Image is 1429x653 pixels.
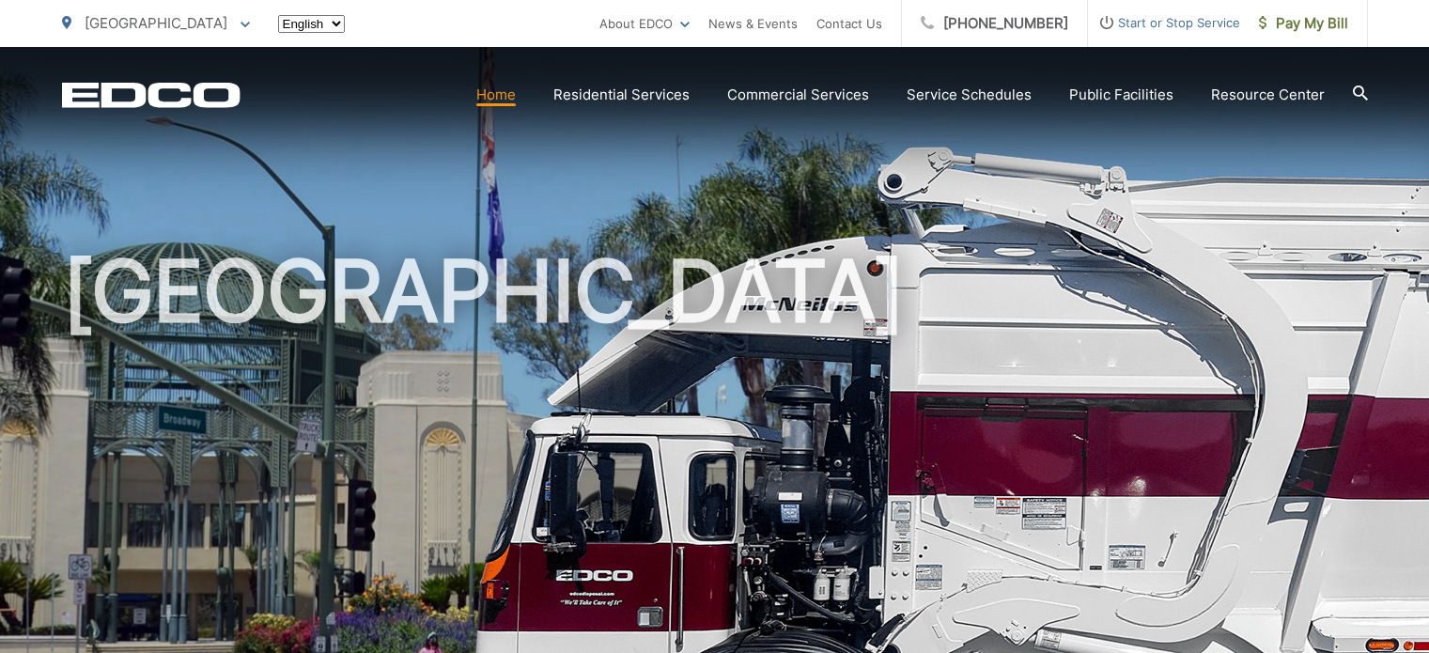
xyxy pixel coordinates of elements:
[599,12,690,35] a: About EDCO
[1069,84,1173,106] a: Public Facilities
[816,12,882,35] a: Contact Us
[708,12,798,35] a: News & Events
[476,84,516,106] a: Home
[727,84,869,106] a: Commercial Services
[85,14,227,32] span: [GEOGRAPHIC_DATA]
[278,15,345,33] select: Select a language
[1259,12,1348,35] span: Pay My Bill
[62,82,241,108] a: EDCD logo. Return to the homepage.
[1211,84,1325,106] a: Resource Center
[553,84,690,106] a: Residential Services
[907,84,1032,106] a: Service Schedules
